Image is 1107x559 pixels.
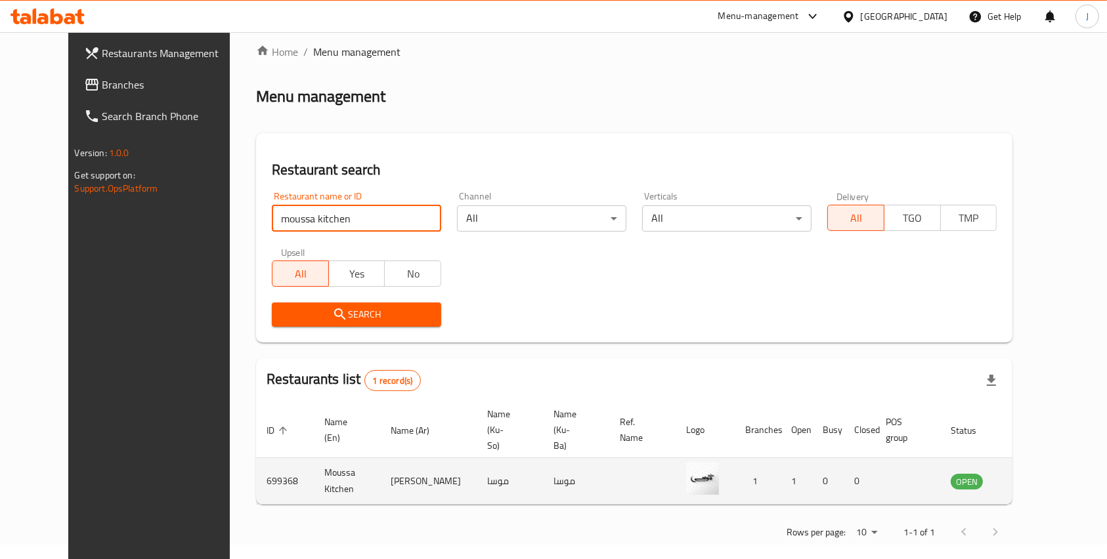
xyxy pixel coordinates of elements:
[384,260,441,287] button: No
[812,458,844,505] td: 0
[543,458,609,505] td: موسا
[256,44,298,60] a: Home
[844,402,875,458] th: Closed
[884,205,941,231] button: TGO
[718,9,799,24] div: Menu-management
[812,402,844,458] th: Busy
[620,414,660,445] span: Ref. Name
[314,458,380,505] td: Moussa Kitchen
[553,406,594,453] span: Name (Ku-Ba)
[102,77,243,93] span: Branches
[951,474,983,489] span: OPEN
[903,524,935,541] p: 1-1 of 1
[890,209,936,228] span: TGO
[844,458,875,505] td: 0
[272,260,329,287] button: All
[946,209,992,228] span: TMP
[256,458,314,505] td: 699368
[102,45,243,61] span: Restaurants Management
[74,69,253,100] a: Branches
[827,205,884,231] button: All
[75,180,158,197] a: Support.OpsPlatform
[940,205,997,231] button: TMP
[256,86,385,107] h2: Menu management
[272,160,997,180] h2: Restaurant search
[781,458,812,505] td: 1
[102,108,243,124] span: Search Branch Phone
[735,458,781,505] td: 1
[976,365,1007,396] div: Export file
[787,524,846,541] p: Rows per page:
[256,44,1012,60] nav: breadcrumb
[75,144,107,161] span: Version:
[477,458,543,505] td: موسا
[886,414,924,445] span: POS group
[272,302,441,327] button: Search
[642,205,812,232] div: All
[74,100,253,132] a: Search Branch Phone
[390,264,436,283] span: No
[313,44,401,60] span: Menu management
[278,264,324,283] span: All
[836,192,869,201] label: Delivery
[1009,402,1054,458] th: Action
[267,423,292,438] span: ID
[951,474,983,489] div: OPEN
[74,37,253,69] a: Restaurants Management
[109,144,129,161] span: 1.0.0
[676,402,735,458] th: Logo
[457,205,626,232] div: All
[487,406,527,453] span: Name (Ku-So)
[686,462,719,495] img: Moussa Kitchen
[334,264,380,283] span: Yes
[391,423,446,438] span: Name (Ar)
[328,260,385,287] button: Yes
[267,369,421,391] h2: Restaurants list
[851,523,882,543] div: Rows per page:
[256,402,1054,505] table: enhanced table
[781,402,812,458] th: Open
[365,375,421,387] span: 1 record(s)
[75,167,135,184] span: Get support on:
[833,209,879,228] span: All
[951,423,993,438] span: Status
[281,247,305,257] label: Upsell
[364,370,422,391] div: Total records count
[324,414,364,445] span: Name (En)
[735,402,781,458] th: Branches
[380,458,477,505] td: [PERSON_NAME]
[282,306,431,323] span: Search
[861,9,947,24] div: [GEOGRAPHIC_DATA]
[1086,9,1089,24] span: J
[272,205,441,232] input: Search for restaurant name or ID..
[303,44,308,60] li: /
